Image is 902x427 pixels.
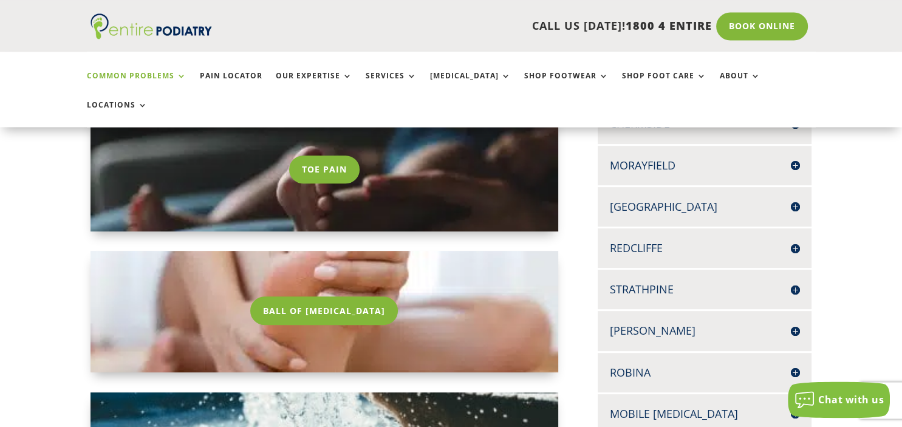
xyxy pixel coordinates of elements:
[610,199,799,214] h4: [GEOGRAPHIC_DATA]
[250,296,398,324] a: Ball Of [MEDICAL_DATA]
[87,101,148,127] a: Locations
[610,241,799,256] h4: Redcliffe
[366,72,417,98] a: Services
[610,282,799,297] h4: Strathpine
[622,72,706,98] a: Shop Foot Care
[524,72,609,98] a: Shop Footwear
[720,72,760,98] a: About
[716,12,808,40] a: Book Online
[257,18,712,34] p: CALL US [DATE]!
[818,393,884,406] span: Chat with us
[610,158,799,173] h4: Morayfield
[200,72,262,98] a: Pain Locator
[276,72,352,98] a: Our Expertise
[87,72,186,98] a: Common Problems
[610,365,799,380] h4: Robina
[610,406,799,422] h4: Mobile [MEDICAL_DATA]
[91,29,212,41] a: Entire Podiatry
[626,18,712,33] span: 1800 4 ENTIRE
[610,323,799,338] h4: [PERSON_NAME]
[91,13,212,39] img: logo (1)
[788,381,890,418] button: Chat with us
[289,155,360,183] a: Toe Pain
[430,72,511,98] a: [MEDICAL_DATA]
